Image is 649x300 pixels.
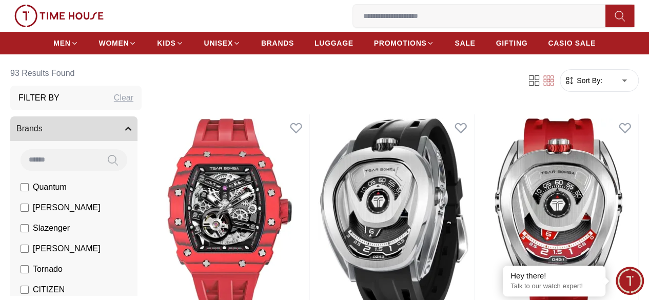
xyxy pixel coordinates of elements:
[204,38,233,48] span: UNISEX
[21,204,29,212] input: [PERSON_NAME]
[114,92,133,104] div: Clear
[314,34,353,52] a: LUGGAGE
[10,61,142,86] h6: 93 Results Found
[99,34,137,52] a: WOMEN
[261,34,294,52] a: BRANDS
[33,181,67,193] span: Quantum
[564,75,602,86] button: Sort By:
[21,245,29,253] input: [PERSON_NAME]
[261,38,294,48] span: BRANDS
[33,243,101,255] span: [PERSON_NAME]
[33,222,70,234] span: Slazenger
[616,267,644,295] div: Chat Widget
[496,38,527,48] span: GIFTING
[548,34,596,52] a: CASIO SALE
[33,202,101,214] span: [PERSON_NAME]
[21,286,29,294] input: CITIZEN
[16,123,43,135] span: Brands
[21,183,29,191] input: Quantum
[33,263,63,275] span: Tornado
[99,38,129,48] span: WOMEN
[157,38,175,48] span: KIDS
[21,224,29,232] input: Slazenger
[10,116,137,141] button: Brands
[53,34,78,52] a: MEN
[157,34,183,52] a: KIDS
[510,271,598,281] div: Hey there!
[455,38,475,48] span: SALE
[575,75,602,86] span: Sort By:
[374,34,435,52] a: PROMOTIONS
[314,38,353,48] span: LUGGAGE
[374,38,427,48] span: PROMOTIONS
[33,284,65,296] span: CITIZEN
[496,34,527,52] a: GIFTING
[14,5,104,27] img: ...
[18,92,60,104] h3: Filter By
[204,34,241,52] a: UNISEX
[455,34,475,52] a: SALE
[510,282,598,291] p: Talk to our watch expert!
[53,38,70,48] span: MEN
[21,265,29,273] input: Tornado
[548,38,596,48] span: CASIO SALE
